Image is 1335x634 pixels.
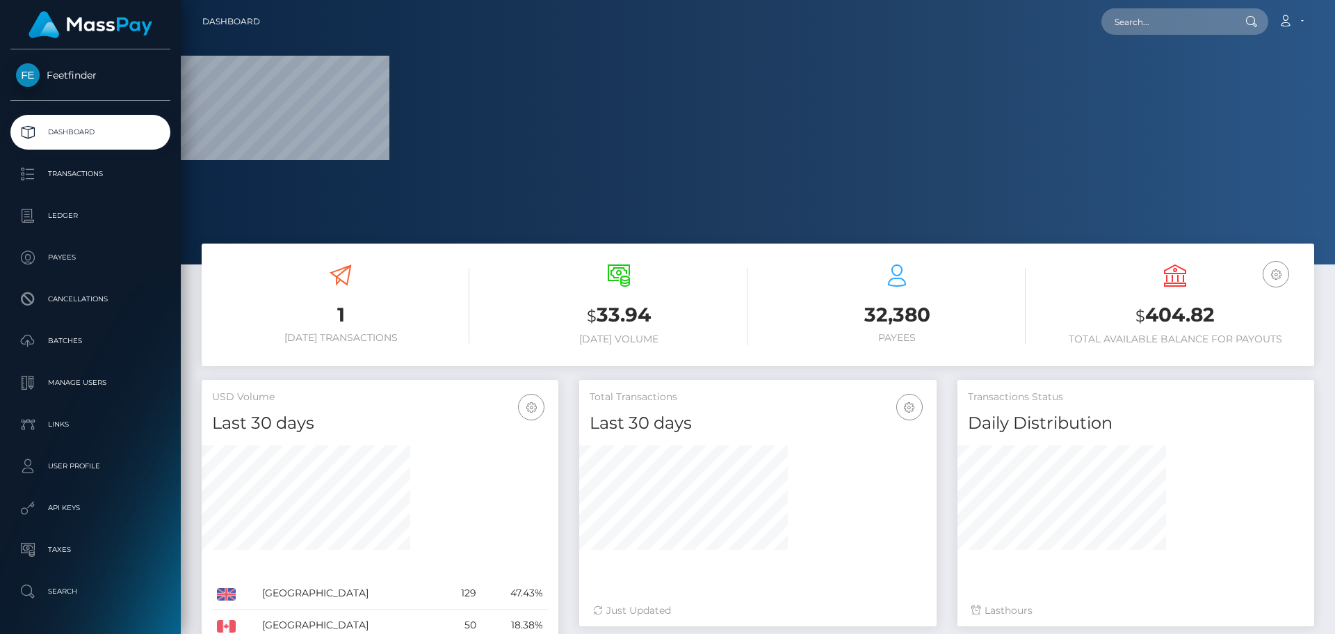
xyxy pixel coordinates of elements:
p: Search [16,581,165,602]
a: Search [10,574,170,609]
h5: USD Volume [212,390,548,404]
td: [GEOGRAPHIC_DATA] [257,578,442,610]
p: User Profile [16,456,165,477]
h3: 32,380 [768,301,1026,328]
h3: 33.94 [490,301,747,330]
h4: Last 30 days [212,411,548,436]
img: GB.png [217,588,236,601]
p: API Keys [16,498,165,518]
h3: 1 [212,301,469,328]
a: Manage Users [10,365,170,400]
a: Dashboard [202,7,260,36]
p: Links [16,414,165,435]
a: Ledger [10,198,170,233]
p: Taxes [16,539,165,560]
small: $ [1135,306,1145,326]
a: API Keys [10,491,170,525]
h5: Transactions Status [968,390,1304,404]
h6: [DATE] Volume [490,333,747,345]
span: Feetfinder [10,69,170,81]
small: $ [587,306,597,326]
td: 129 [442,578,481,610]
h4: Daily Distribution [968,411,1304,436]
img: Feetfinder [16,63,40,87]
h6: Total Available Balance for Payouts [1046,333,1304,345]
div: Just Updated [593,603,922,618]
p: Manage Users [16,372,165,393]
h4: Last 30 days [590,411,925,436]
p: Transactions [16,164,165,184]
p: Batches [16,331,165,351]
a: Taxes [10,532,170,567]
p: Dashboard [16,122,165,143]
p: Payees [16,247,165,268]
h6: [DATE] Transactions [212,332,469,344]
a: Transactions [10,157,170,191]
a: Dashboard [10,115,170,150]
a: Payees [10,240,170,275]
h6: Payees [768,332,1026,344]
p: Ledger [16,205,165,226]
td: 47.43% [481,578,549,610]
div: Last hours [971,603,1300,618]
h3: 404.82 [1046,301,1304,330]
a: Batches [10,324,170,358]
a: Cancellations [10,282,170,317]
p: Cancellations [16,289,165,310]
h5: Total Transactions [590,390,925,404]
img: CA.png [217,620,236,633]
input: Search... [1101,8,1232,35]
img: MassPay Logo [29,11,152,38]
a: Links [10,407,170,442]
a: User Profile [10,449,170,484]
